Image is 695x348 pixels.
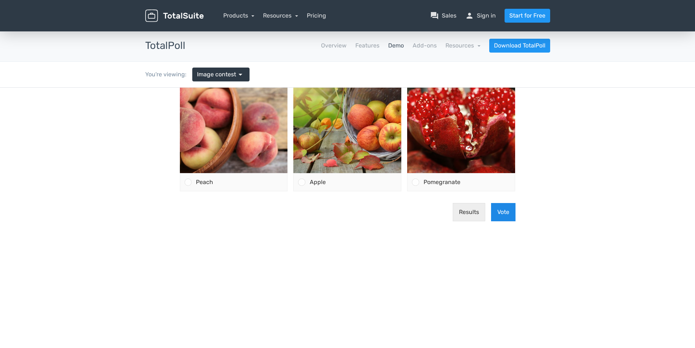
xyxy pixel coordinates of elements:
a: Pricing [307,11,326,20]
h3: TotalPoll [145,40,185,51]
a: personSign in [465,11,496,20]
button: Results [453,115,485,134]
a: Start for Free [505,9,550,23]
span: person [465,11,474,20]
span: Pomegranate [424,91,460,98]
button: Vote [491,115,516,134]
span: arrow_drop_down [236,70,245,79]
a: Download TotalPoll [489,39,550,53]
span: Image contest [197,70,236,79]
a: Features [355,41,379,50]
a: question_answerSales [430,11,456,20]
span: Apple [310,91,326,98]
img: TotalSuite for WordPress [145,9,204,22]
a: Products [223,12,255,19]
div: You're viewing: [145,70,192,79]
a: Resources [263,12,298,19]
a: Resources [445,42,480,49]
a: Demo [388,41,404,50]
a: Image contest arrow_drop_down [192,68,250,81]
span: Peach [196,91,213,98]
span: question_answer [430,11,439,20]
a: Overview [321,41,347,50]
a: Add-ons [413,41,437,50]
